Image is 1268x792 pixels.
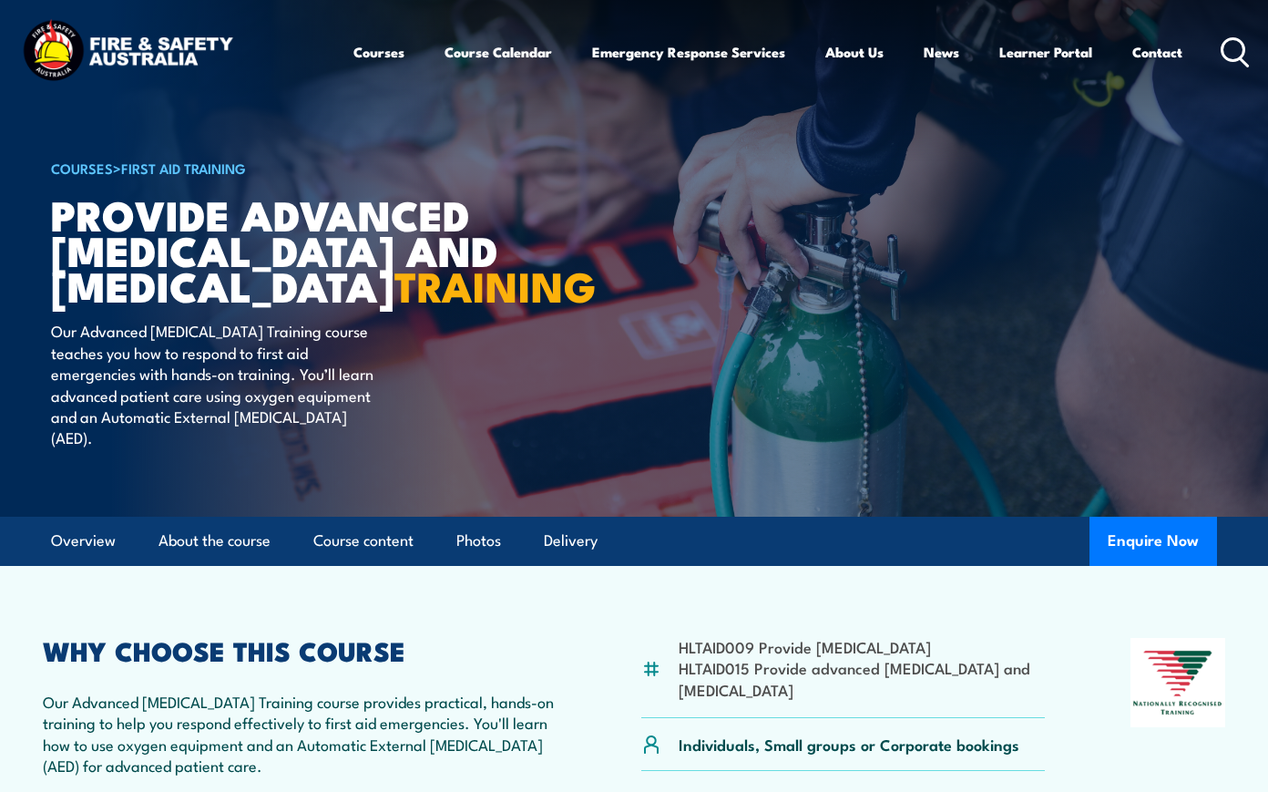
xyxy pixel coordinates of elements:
[456,517,501,565] a: Photos
[825,30,884,74] a: About Us
[51,320,383,447] p: Our Advanced [MEDICAL_DATA] Training course teaches you how to respond to first aid emergencies w...
[999,30,1092,74] a: Learner Portal
[51,158,113,178] a: COURSES
[43,691,556,777] p: Our Advanced [MEDICAL_DATA] Training course provides practical, hands-on training to help you res...
[51,157,501,179] h6: >
[1132,30,1182,74] a: Contact
[1130,638,1225,727] img: Nationally Recognised Training logo.
[394,253,597,316] strong: TRAINING
[679,636,1045,657] li: HLTAID009 Provide [MEDICAL_DATA]
[445,30,552,74] a: Course Calendar
[679,734,1019,755] p: Individuals, Small groups or Corporate bookings
[51,517,116,565] a: Overview
[924,30,959,74] a: News
[313,517,414,565] a: Course content
[1089,517,1217,566] button: Enquire Now
[353,30,404,74] a: Courses
[544,517,598,565] a: Delivery
[51,196,501,303] h1: Provide Advanced [MEDICAL_DATA] and [MEDICAL_DATA]
[43,638,556,662] h2: WHY CHOOSE THIS COURSE
[592,30,785,74] a: Emergency Response Services
[121,158,246,178] a: First Aid Training
[679,657,1045,700] li: HLTAID015 Provide advanced [MEDICAL_DATA] and [MEDICAL_DATA]
[158,517,271,565] a: About the course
